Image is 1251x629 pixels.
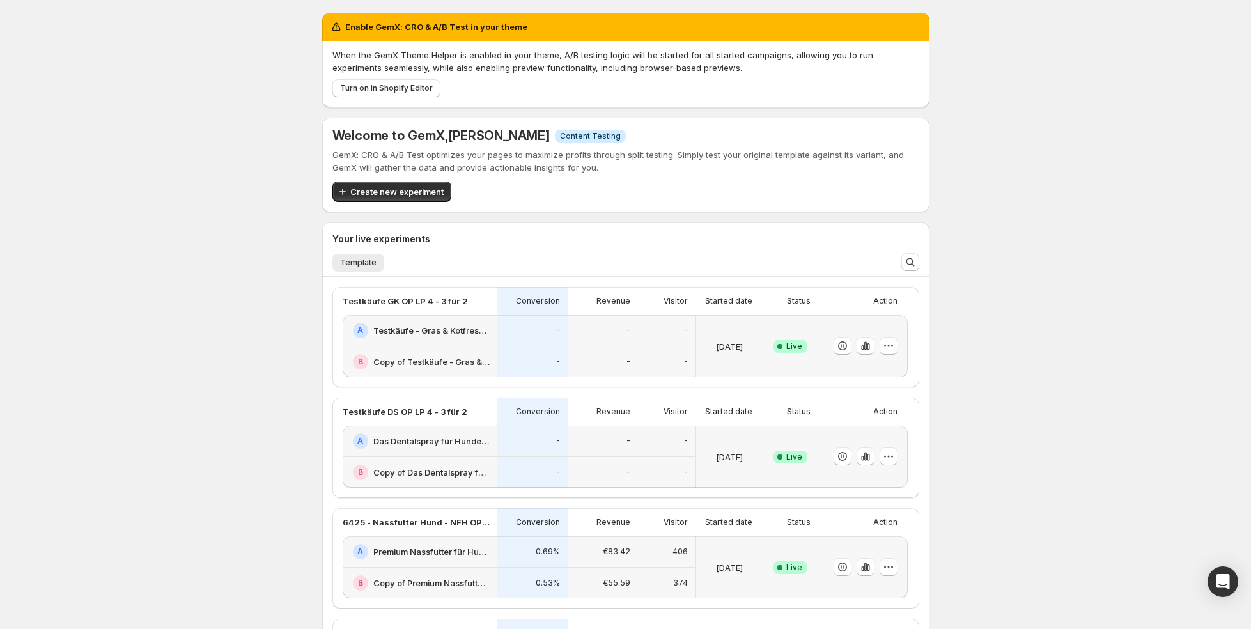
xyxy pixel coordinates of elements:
[664,407,688,417] p: Visitor
[536,578,560,588] p: 0.53%
[445,128,550,143] span: , [PERSON_NAME]
[664,296,688,306] p: Visitor
[684,467,688,478] p: -
[373,435,490,447] h2: Das Dentalspray für Hunde: Jetzt Neukunden Deal sichern!-v1-test
[873,296,897,306] p: Action
[716,561,743,574] p: [DATE]
[332,49,919,74] p: When the GemX Theme Helper is enabled in your theme, A/B testing logic will be started for all st...
[787,517,811,527] p: Status
[596,407,630,417] p: Revenue
[603,547,630,557] p: €83.42
[358,357,363,367] h2: B
[340,258,377,268] span: Template
[358,467,363,478] h2: B
[343,516,490,529] p: 6425 - Nassfutter Hund - NFH OP LP 1 - Offer - 3 vs. 2
[684,357,688,367] p: -
[901,253,919,271] button: Search and filter results
[672,547,688,557] p: 406
[332,148,919,174] p: GemX: CRO & A/B Test optimizes your pages to maximize profits through split testing. Simply test ...
[603,578,630,588] p: €55.59
[373,355,490,368] h2: Copy of Testkäufe - Gras & Kotfresser Drops für Hunde: Jetzt Neukunden Deal sichern!-v2
[786,341,802,352] span: Live
[350,185,444,198] span: Create new experiment
[1208,566,1238,597] div: Open Intercom Messenger
[556,467,560,478] p: -
[786,452,802,462] span: Live
[786,563,802,573] span: Live
[664,517,688,527] p: Visitor
[873,517,897,527] p: Action
[684,325,688,336] p: -
[357,325,363,336] h2: A
[332,182,451,202] button: Create new experiment
[787,296,811,306] p: Status
[556,325,560,336] p: -
[516,517,560,527] p: Conversion
[340,83,433,93] span: Turn on in Shopify Editor
[373,466,490,479] h2: Copy of Das Dentalspray für Hunde: Jetzt Neukunden Deal sichern!-v1-test
[716,451,743,463] p: [DATE]
[516,296,560,306] p: Conversion
[626,325,630,336] p: -
[358,578,363,588] h2: B
[332,79,440,97] button: Turn on in Shopify Editor
[626,467,630,478] p: -
[560,131,621,141] span: Content Testing
[873,407,897,417] p: Action
[626,436,630,446] p: -
[673,578,688,588] p: 374
[373,577,490,589] h2: Copy of Premium Nassfutter für Hunde: Jetzt Neukunden Deal sichern!
[787,407,811,417] p: Status
[716,340,743,353] p: [DATE]
[596,296,630,306] p: Revenue
[357,547,363,557] h2: A
[705,517,752,527] p: Started date
[345,20,527,33] h2: Enable GemX: CRO & A/B Test in your theme
[332,233,430,245] h3: Your live experiments
[596,517,630,527] p: Revenue
[373,324,490,337] h2: Testkäufe - Gras & Kotfresser Drops für Hunde: Jetzt Neukunden Deal sichern!-v2
[556,357,560,367] p: -
[373,545,490,558] h2: Premium Nassfutter für Hunde: Jetzt Neukunden Deal sichern!
[357,436,363,446] h2: A
[516,407,560,417] p: Conversion
[343,405,467,418] p: Testkäufe DS OP LP 4 - 3 für 2
[626,357,630,367] p: -
[684,436,688,446] p: -
[705,296,752,306] p: Started date
[705,407,752,417] p: Started date
[332,128,550,143] h5: Welcome to GemX
[343,295,468,307] p: Testkäufe GK OP LP 4 - 3 für 2
[556,436,560,446] p: -
[536,547,560,557] p: 0.69%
